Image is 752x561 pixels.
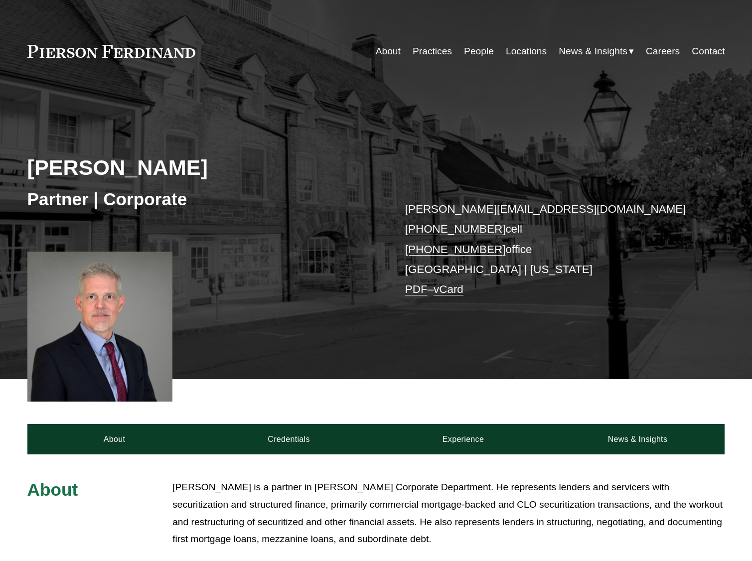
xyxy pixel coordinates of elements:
[27,188,376,210] h3: Partner | Corporate
[172,479,725,548] p: [PERSON_NAME] is a partner in [PERSON_NAME] Corporate Department. He represents lenders and servi...
[434,283,463,295] a: vCard
[376,42,401,61] a: About
[27,424,202,454] a: About
[559,43,627,60] span: News & Insights
[405,203,686,215] a: [PERSON_NAME][EMAIL_ADDRESS][DOMAIN_NAME]
[464,42,494,61] a: People
[405,223,506,235] a: [PHONE_NUMBER]
[202,424,376,454] a: Credentials
[27,480,78,499] span: About
[413,42,452,61] a: Practices
[376,424,551,454] a: Experience
[646,42,680,61] a: Careers
[692,42,725,61] a: Contact
[405,199,696,300] p: cell office [GEOGRAPHIC_DATA] | [US_STATE] –
[506,42,547,61] a: Locations
[550,424,725,454] a: News & Insights
[405,283,428,295] a: PDF
[559,42,634,61] a: folder dropdown
[27,154,376,180] h2: [PERSON_NAME]
[405,243,506,256] a: [PHONE_NUMBER]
